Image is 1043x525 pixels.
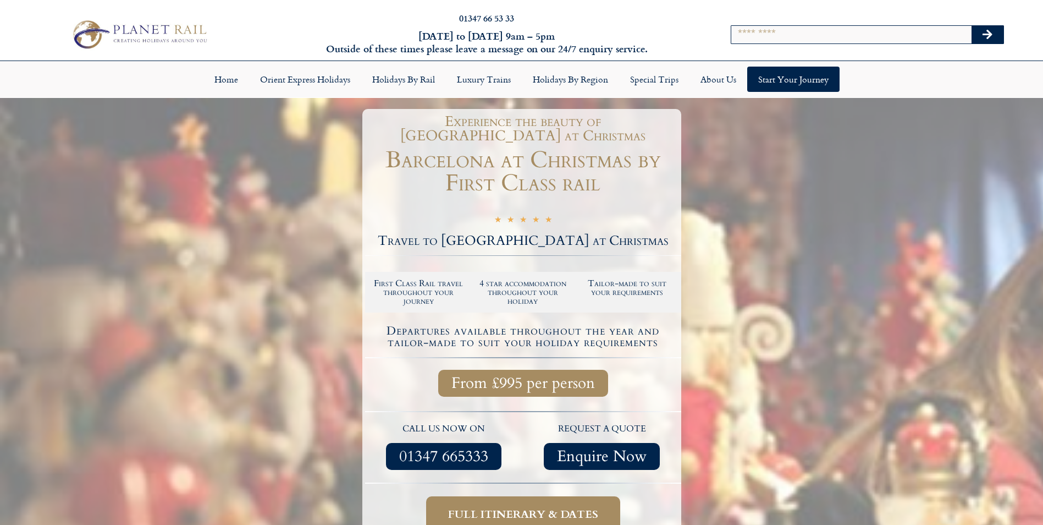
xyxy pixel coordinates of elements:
[528,422,676,436] p: request a quote
[544,443,660,470] a: Enquire Now
[361,67,446,92] a: Holidays by Rail
[365,234,681,248] h2: Travel to [GEOGRAPHIC_DATA] at Christmas
[522,67,619,92] a: Holidays by Region
[459,12,514,24] a: 01347 66 53 33
[386,443,501,470] a: 01347 665333
[619,67,689,92] a: Special Trips
[249,67,361,92] a: Orient Express Holidays
[747,67,840,92] a: Start your Journey
[557,450,647,463] span: Enquire Now
[399,450,488,463] span: 01347 665333
[532,215,539,227] i: ★
[203,67,249,92] a: Home
[451,376,595,390] span: From £995 per person
[67,17,211,52] img: Planet Rail Train Holidays Logo
[520,215,527,227] i: ★
[494,215,501,227] i: ★
[281,30,693,56] h6: [DATE] to [DATE] 9am – 5pm Outside of these times please leave a message on our 24/7 enquiry serv...
[372,279,466,305] h2: First Class Rail travel throughout your journey
[507,215,514,227] i: ★
[438,370,608,397] a: From £995 per person
[5,67,1038,92] nav: Menu
[446,67,522,92] a: Luxury Trains
[448,507,598,521] span: Full itinerary & dates
[972,26,1003,43] button: Search
[371,422,518,436] p: call us now on
[371,114,676,143] h1: Experience the beauty of [GEOGRAPHIC_DATA] at Christmas
[476,279,570,305] h2: 4 star accommodation throughout your holiday
[545,215,552,227] i: ★
[494,213,552,227] div: 5/5
[365,149,681,195] h1: Barcelona at Christmas by First Class rail
[689,67,747,92] a: About Us
[581,279,674,297] h2: Tailor-made to suit your requirements
[367,325,680,348] h4: Departures available throughout the year and tailor-made to suit your holiday requirements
